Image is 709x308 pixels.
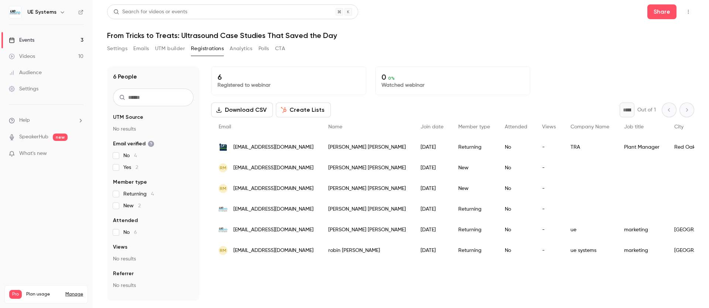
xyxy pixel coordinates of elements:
span: [EMAIL_ADDRESS][DOMAIN_NAME] [233,143,314,151]
span: [EMAIL_ADDRESS][DOMAIN_NAME] [233,247,314,255]
span: [EMAIL_ADDRESS][DOMAIN_NAME] [233,185,314,193]
span: [EMAIL_ADDRESS][DOMAIN_NAME] [233,164,314,172]
span: Member type [113,179,147,186]
div: - [535,240,563,261]
span: [EMAIL_ADDRESS][DOMAIN_NAME] [233,226,314,234]
div: [DATE] [413,219,451,240]
div: marketing [617,219,667,240]
div: New [451,158,497,178]
span: Help [19,117,30,124]
span: Member type [458,124,490,129]
span: Join date [421,124,443,129]
span: rm [220,247,226,254]
div: Videos [9,53,35,60]
span: RM [220,185,226,192]
button: CTA [275,43,285,55]
div: ue [563,219,617,240]
div: Returning [451,137,497,158]
div: ue systems [563,240,617,261]
div: No [497,199,535,219]
div: Returning [451,240,497,261]
div: [DATE] [413,199,451,219]
button: Settings [107,43,127,55]
span: What's new [19,150,47,158]
div: No [497,240,535,261]
span: Name [328,124,342,129]
p: Out of 1 [637,106,656,114]
span: Attended [505,124,527,129]
div: Search for videos or events [113,8,187,16]
img: trinityra.org [219,143,227,152]
span: Referrer [113,270,134,277]
div: Returning [451,219,497,240]
button: Polls [258,43,269,55]
span: No [123,229,137,236]
span: [EMAIL_ADDRESS][DOMAIN_NAME] [233,205,314,213]
span: 2 [136,165,138,170]
div: - [535,158,563,178]
button: Registrations [191,43,224,55]
div: marketing [617,240,667,261]
div: [DATE] [413,158,451,178]
a: SpeakerHub [19,133,48,141]
span: 4 [134,153,137,158]
div: New [451,178,497,199]
span: Company Name [571,124,609,129]
p: No results [113,125,193,133]
li: help-dropdown-opener [9,117,83,124]
span: 2 [138,203,141,208]
p: 0 [381,73,524,82]
button: Emails [133,43,149,55]
span: Views [542,124,556,129]
div: [PERSON_NAME] [PERSON_NAME] [321,178,413,199]
p: Watched webinar [381,82,524,89]
div: [DATE] [413,240,451,261]
div: No [497,178,535,199]
h1: From Tricks to Treats: Ultrasound Case Studies That Saved the Day [107,31,694,40]
span: No [123,152,137,159]
iframe: Noticeable Trigger [75,150,83,157]
span: 0 % [388,76,395,81]
span: Plan usage [26,291,61,297]
div: [PERSON_NAME] [PERSON_NAME] [321,199,413,219]
img: uesystems.com [219,205,227,214]
div: - [535,137,563,158]
span: New [123,202,141,210]
p: No results [113,282,193,289]
span: Attended [113,217,138,224]
button: Share [647,4,677,19]
span: Email verified [113,140,154,148]
p: Registered to webinar [218,82,360,89]
span: Pro [9,290,22,299]
a: Manage [65,291,83,297]
p: No results [113,255,193,263]
div: Settings [9,85,38,93]
h6: UE Systems [27,8,56,16]
span: Email [219,124,231,129]
div: Audience [9,69,42,76]
div: [PERSON_NAME] [PERSON_NAME] [321,158,413,178]
div: Events [9,37,34,44]
div: Returning [451,199,497,219]
div: Plant Manager [617,137,667,158]
div: [DATE] [413,178,451,199]
div: [PERSON_NAME] [PERSON_NAME] [321,219,413,240]
span: RM [220,165,226,171]
div: - [535,219,563,240]
div: TRA [563,137,617,158]
div: robin [PERSON_NAME] [321,240,413,261]
div: - [535,178,563,199]
p: 6 [218,73,360,82]
span: new [53,134,68,141]
button: UTM builder [155,43,185,55]
span: 6 [134,230,137,235]
img: uesystems.com [219,225,227,234]
span: Yes [123,164,138,171]
span: Returning [123,190,154,198]
button: Download CSV [211,103,273,117]
div: - [535,199,563,219]
span: UTM Source [113,114,143,121]
span: 4 [151,191,154,197]
span: City [674,124,684,129]
button: Analytics [230,43,253,55]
